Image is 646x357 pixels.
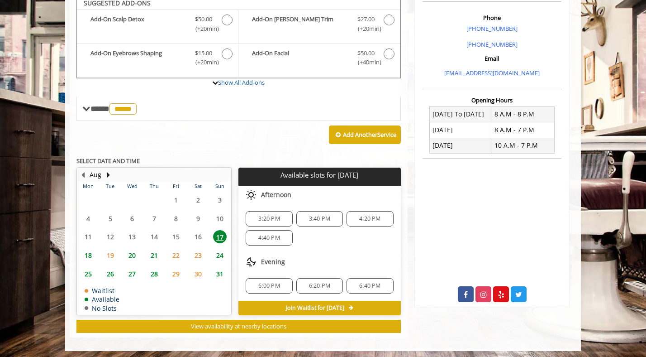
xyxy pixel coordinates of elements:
[81,267,95,280] span: 25
[125,249,139,262] span: 20
[425,14,559,21] h3: Phone
[492,106,554,122] td: 8 A.M - 8 P.M
[90,48,186,68] b: Add-On Eyebrows Shaping
[246,256,256,267] img: evening slots
[190,58,217,67] span: (+20min )
[104,249,117,262] span: 19
[357,14,375,24] span: $27.00
[359,282,380,289] span: 6:40 PM
[191,267,205,280] span: 30
[104,170,112,180] button: Next Month
[430,138,492,153] td: [DATE]
[209,265,231,283] td: Select day31
[252,14,348,34] b: Add-On [PERSON_NAME] Trim
[191,322,286,330] span: View availability at nearby locations
[258,282,280,289] span: 6:00 PM
[309,215,330,222] span: 3:40 PM
[143,182,165,191] th: Thu
[147,249,161,262] span: 21
[125,267,139,280] span: 27
[359,215,380,222] span: 4:20 PM
[165,246,187,265] td: Select day22
[246,230,292,246] div: 4:40 PM
[99,182,121,191] th: Tue
[76,157,140,165] b: SELECT DATE AND TIME
[492,122,554,138] td: 8 A.M - 7 P.M
[85,287,119,294] td: Waitlist
[209,246,231,265] td: Select day24
[343,130,396,139] b: Add Another Service
[99,246,121,265] td: Select day19
[187,182,209,191] th: Sat
[121,265,143,283] td: Select day27
[169,249,183,262] span: 22
[85,305,119,312] td: No Slots
[261,191,291,198] span: Afternoon
[121,182,143,191] th: Wed
[76,320,401,333] button: View availability at nearby locations
[423,97,561,103] h3: Opening Hours
[143,265,165,283] td: Select day28
[258,234,280,241] span: 4:40 PM
[309,282,330,289] span: 6:20 PM
[286,304,344,312] span: Join Waitlist for [DATE]
[213,230,227,243] span: 17
[246,278,292,294] div: 6:00 PM
[329,125,401,145] button: Add AnotherService
[213,267,227,280] span: 31
[246,189,256,200] img: afternoon slots
[213,249,227,262] span: 24
[243,48,395,70] label: Add-On Facial
[143,246,165,265] td: Select day21
[77,246,99,265] td: Select day18
[261,258,285,265] span: Evening
[243,14,395,36] label: Add-On Beard Trim
[90,170,101,180] button: Aug
[352,24,379,34] span: (+20min )
[444,69,540,77] a: [EMAIL_ADDRESS][DOMAIN_NAME]
[77,182,99,191] th: Mon
[430,122,492,138] td: [DATE]
[191,249,205,262] span: 23
[246,211,292,227] div: 3:20 PM
[466,40,518,48] a: [PHONE_NUMBER]
[209,227,231,246] td: Select day17
[81,14,233,36] label: Add-On Scalp Detox
[147,267,161,280] span: 28
[165,182,187,191] th: Fri
[187,246,209,265] td: Select day23
[121,246,143,265] td: Select day20
[85,296,119,303] td: Available
[195,48,212,58] span: $15.00
[79,170,86,180] button: Previous Month
[195,14,212,24] span: $50.00
[81,48,233,70] label: Add-On Eyebrows Shaping
[99,265,121,283] td: Select day26
[466,24,518,33] a: [PHONE_NUMBER]
[492,138,554,153] td: 10 A.M - 7 P.M
[242,171,397,179] p: Available slots for [DATE]
[296,278,343,294] div: 6:20 PM
[352,58,379,67] span: (+40min )
[165,265,187,283] td: Select day29
[77,265,99,283] td: Select day25
[169,267,183,280] span: 29
[258,215,280,222] span: 3:20 PM
[296,211,343,227] div: 3:40 PM
[104,267,117,280] span: 26
[190,24,217,34] span: (+20min )
[81,249,95,262] span: 18
[347,211,393,227] div: 4:20 PM
[425,55,559,62] h3: Email
[357,48,375,58] span: $50.00
[187,265,209,283] td: Select day30
[347,278,393,294] div: 6:40 PM
[90,14,186,34] b: Add-On Scalp Detox
[252,48,348,68] b: Add-On Facial
[430,106,492,122] td: [DATE] To [DATE]
[218,78,265,87] a: Show All Add-ons
[209,182,231,191] th: Sun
